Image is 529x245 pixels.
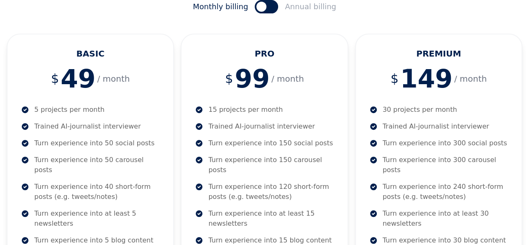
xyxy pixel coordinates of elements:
[225,71,233,86] span: $
[34,105,105,115] p: 5 projects per month
[383,105,457,115] p: 30 projects per month
[454,73,487,85] span: / month
[61,66,96,91] span: 49
[208,138,333,148] p: Turn experience into 150 social posts
[34,155,160,175] p: Turn experience into 50 carousel posts
[195,48,334,59] h3: PRO
[383,209,508,229] p: Turn experience into at least 30 newsletters
[235,66,270,91] span: 99
[208,155,334,175] p: Turn experience into 150 carousel posts
[34,121,141,132] p: Trained AI-journalist interviewer
[383,121,489,132] p: Trained AI-journalist interviewer
[34,209,160,229] p: Turn experience into at least 5 newsletters
[208,121,315,132] p: Trained AI-journalist interviewer
[383,182,508,202] p: Turn experience into 240 short-form posts (e.g. tweets/notes)
[34,138,155,148] p: Turn experience into 50 social posts
[208,105,283,115] p: 15 projects per month
[34,182,160,202] p: Turn experience into 40 short-form posts (e.g. tweets/notes)
[51,71,59,86] span: $
[285,1,336,13] span: Annual billing
[383,155,508,175] p: Turn experience into 300 carousel posts
[193,1,248,13] span: Monthly billing
[391,71,399,86] span: $
[400,66,452,91] span: 149
[208,209,334,229] p: Turn experience into at least 15 newsletters
[383,138,507,148] p: Turn experience into 300 social posts
[271,73,304,85] span: / month
[97,73,130,85] span: / month
[369,48,508,59] h3: PREMIUM
[208,182,334,202] p: Turn experience into 120 short-form posts (e.g. tweets/notes)
[21,48,160,59] h3: BASIC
